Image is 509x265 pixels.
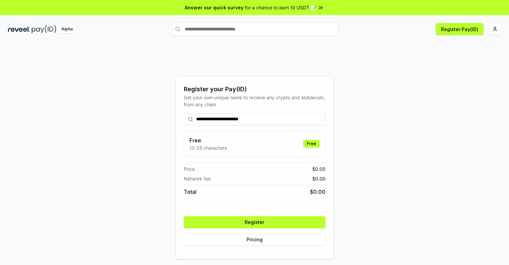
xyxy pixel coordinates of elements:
[312,165,326,172] span: $ 0.00
[184,85,326,94] div: Register your Pay(ID)
[312,175,326,182] span: $ 0.00
[189,136,227,144] h3: Free
[184,216,326,228] button: Register
[185,4,243,11] span: Answer our quick survey
[184,234,326,246] button: Pricing
[58,25,76,33] div: Alpha
[310,188,326,196] span: $ 0.00
[184,94,326,108] div: Get your own unique name to receive any crypto and stablecoin, from any chain
[184,165,195,172] span: Price
[303,140,320,147] div: Free
[8,25,30,33] img: reveel_dark
[32,25,56,33] img: pay_id
[184,188,196,196] span: Total
[184,175,211,182] span: Network fee
[189,144,227,151] p: 13-25 characters
[436,23,484,35] button: Register Pay(ID)
[245,4,316,11] span: for a chance to earn 10 USDT 📝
